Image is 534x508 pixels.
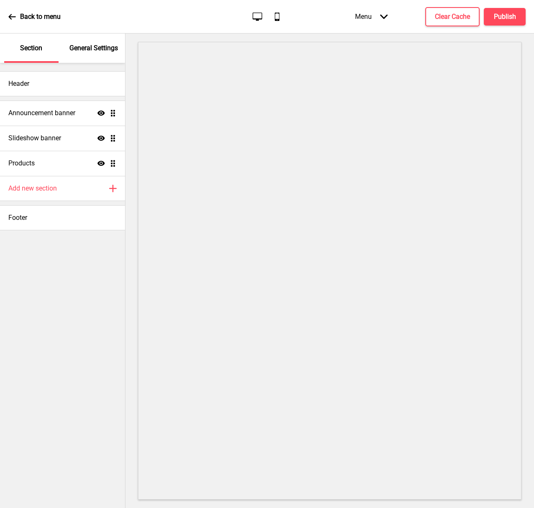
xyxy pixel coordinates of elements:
[435,12,470,21] h4: Clear Cache
[8,213,27,222] h4: Footer
[8,184,57,193] h4: Add new section
[8,159,35,168] h4: Products
[347,4,396,29] div: Menu
[8,5,61,28] a: Back to menu
[8,134,61,143] h4: Slideshow banner
[8,108,75,118] h4: Announcement banner
[425,7,480,26] button: Clear Cache
[8,79,29,88] h4: Header
[69,44,118,53] p: General Settings
[20,12,61,21] p: Back to menu
[20,44,42,53] p: Section
[484,8,526,26] button: Publish
[494,12,516,21] h4: Publish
